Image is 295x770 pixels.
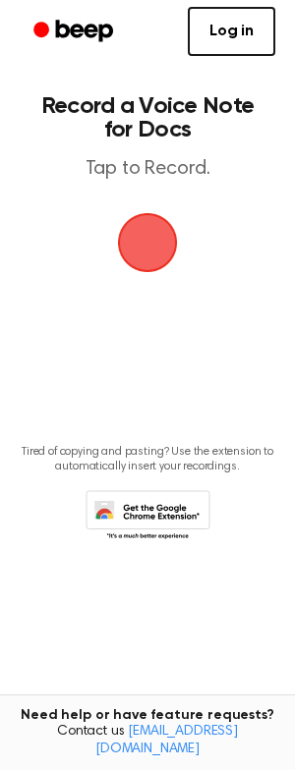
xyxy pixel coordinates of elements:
[188,7,275,56] a: Log in
[12,724,283,758] span: Contact us
[16,445,279,474] p: Tired of copying and pasting? Use the extension to automatically insert your recordings.
[35,157,260,182] p: Tap to Record.
[118,213,177,272] img: Beep Logo
[20,13,131,51] a: Beep
[95,725,238,756] a: [EMAIL_ADDRESS][DOMAIN_NAME]
[35,94,260,141] h1: Record a Voice Note for Docs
